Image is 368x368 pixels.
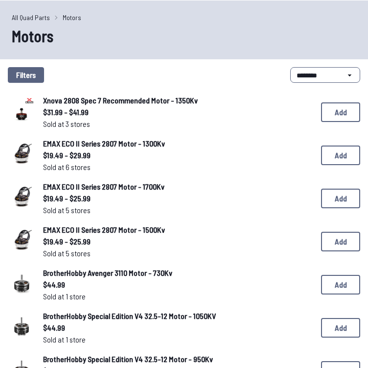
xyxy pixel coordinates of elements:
span: BrotherHobby Avenger 3110 Motor - 730Kv [43,268,172,277]
span: $31.99 - $41.99 [43,106,305,118]
span: EMAX ECO II Series 2807 Motor - 1500Kv [43,225,165,234]
span: $44.99 [43,279,305,291]
a: Xnova 2808 Spec 7 Recommended Motor - 1350Kv [43,95,305,106]
span: $44.99 [43,322,305,334]
a: image [8,226,35,257]
a: All Quad Parts [12,12,50,23]
span: Xnova 2808 Spec 7 Recommended Motor - 1350Kv [43,96,198,105]
img: image [8,183,35,211]
span: Sold at 5 stores [43,204,305,216]
a: EMAX ECO II Series 2807 Motor - 1300Kv [43,138,305,149]
a: image [8,270,35,300]
span: Sold at 1 store [43,291,305,302]
a: Motors [63,12,81,23]
span: EMAX ECO II Series 2807 Motor - 1700Kv [43,182,164,191]
h1: Motors [12,24,356,48]
a: BrotherHobby Special Edition V4 32.5-12 Motor - 950Kv [43,353,305,365]
a: image [8,97,35,127]
span: BrotherHobby Special Edition V4 32.5-12 Motor - 1050KV [43,311,216,320]
a: EMAX ECO II Series 2807 Motor - 1500Kv [43,224,305,236]
button: Add [321,189,360,208]
button: Add [321,102,360,122]
a: image [8,313,35,343]
button: Add [321,318,360,338]
img: image [8,140,35,168]
span: Sold at 5 stores [43,247,305,259]
button: Add [321,146,360,165]
span: BrotherHobby Special Edition V4 32.5-12 Motor - 950Kv [43,354,213,364]
button: Add [321,275,360,294]
a: BrotherHobby Avenger 3110 Motor - 730Kv [43,267,305,279]
span: $19.49 - $25.99 [43,236,305,247]
button: Filters [8,67,44,83]
img: image [8,313,35,340]
span: Sold at 6 stores [43,161,305,173]
span: EMAX ECO II Series 2807 Motor - 1300Kv [43,139,165,148]
button: Add [321,232,360,251]
a: BrotherHobby Special Edition V4 32.5-12 Motor - 1050KV [43,310,305,322]
img: image [8,226,35,254]
span: $19.49 - $29.99 [43,149,305,161]
img: image [8,97,35,124]
a: image [8,140,35,171]
img: image [8,270,35,297]
a: image [8,183,35,214]
span: $19.49 - $25.99 [43,193,305,204]
span: Sold at 3 stores [43,118,305,130]
a: EMAX ECO II Series 2807 Motor - 1700Kv [43,181,305,193]
span: Sold at 1 store [43,334,305,345]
